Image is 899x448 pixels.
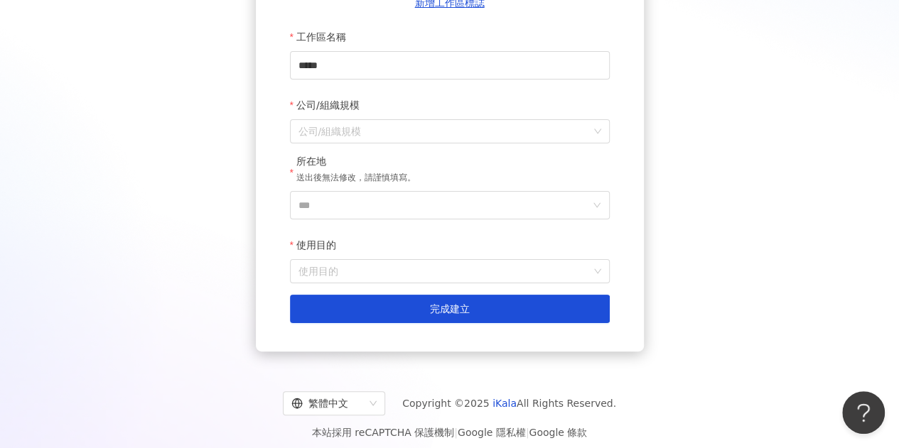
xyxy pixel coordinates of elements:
[454,427,458,438] span: |
[430,303,470,315] span: 完成建立
[290,23,357,51] label: 工作區名稱
[526,427,529,438] span: |
[593,201,601,209] span: down
[296,171,416,185] p: 送出後無法修改，請謹慎填寫。
[296,155,416,169] div: 所在地
[312,424,587,441] span: 本站採用 reCAPTCHA 保護機制
[458,427,526,438] a: Google 隱私權
[291,392,364,415] div: 繁體中文
[290,91,370,119] label: 公司/組織規模
[529,427,587,438] a: Google 條款
[290,295,610,323] button: 完成建立
[492,398,517,409] a: iKala
[402,395,616,412] span: Copyright © 2025 All Rights Reserved.
[290,51,610,80] input: 工作區名稱
[842,391,885,434] iframe: Help Scout Beacon - Open
[290,231,347,259] label: 使用目的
